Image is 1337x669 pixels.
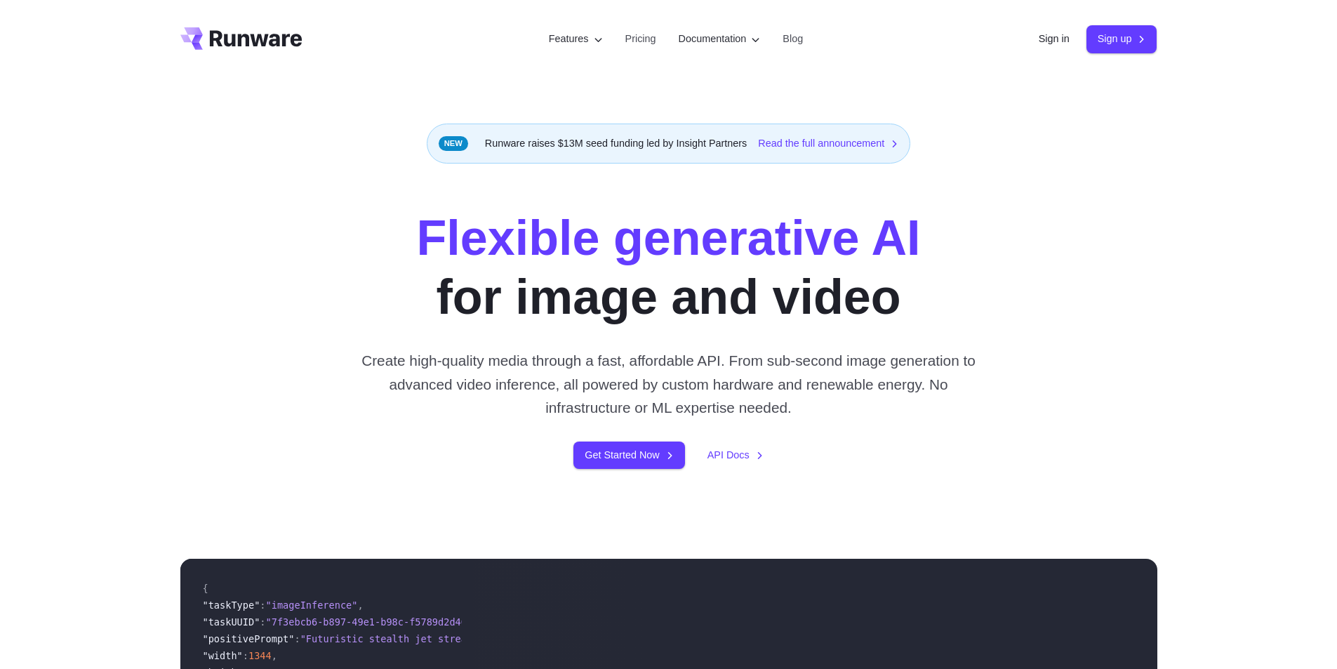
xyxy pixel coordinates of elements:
a: API Docs [707,447,764,463]
span: "taskUUID" [203,616,260,628]
label: Documentation [679,31,761,47]
span: : [243,650,248,661]
div: Runware raises $13M seed funding led by Insight Partners [427,124,911,164]
span: : [294,633,300,644]
span: "positivePrompt" [203,633,295,644]
h1: for image and video [416,208,920,326]
span: "width" [203,650,243,661]
span: { [203,583,208,594]
span: "imageInference" [266,600,358,611]
a: Get Started Now [573,442,684,469]
a: Sign in [1039,31,1070,47]
a: Read the full announcement [758,135,898,152]
a: Pricing [625,31,656,47]
span: : [260,600,265,611]
span: "Futuristic stealth jet streaking through a neon-lit cityscape with glowing purple exhaust" [300,633,823,644]
a: Blog [783,31,803,47]
span: , [357,600,363,611]
label: Features [549,31,603,47]
span: 1344 [248,650,272,661]
p: Create high-quality media through a fast, affordable API. From sub-second image generation to adv... [356,349,981,419]
a: Go to / [180,27,302,50]
span: , [272,650,277,661]
span: "taskType" [203,600,260,611]
span: : [260,616,265,628]
strong: Flexible generative AI [416,211,920,265]
a: Sign up [1086,25,1157,53]
span: "7f3ebcb6-b897-49e1-b98c-f5789d2d40d7" [266,616,484,628]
